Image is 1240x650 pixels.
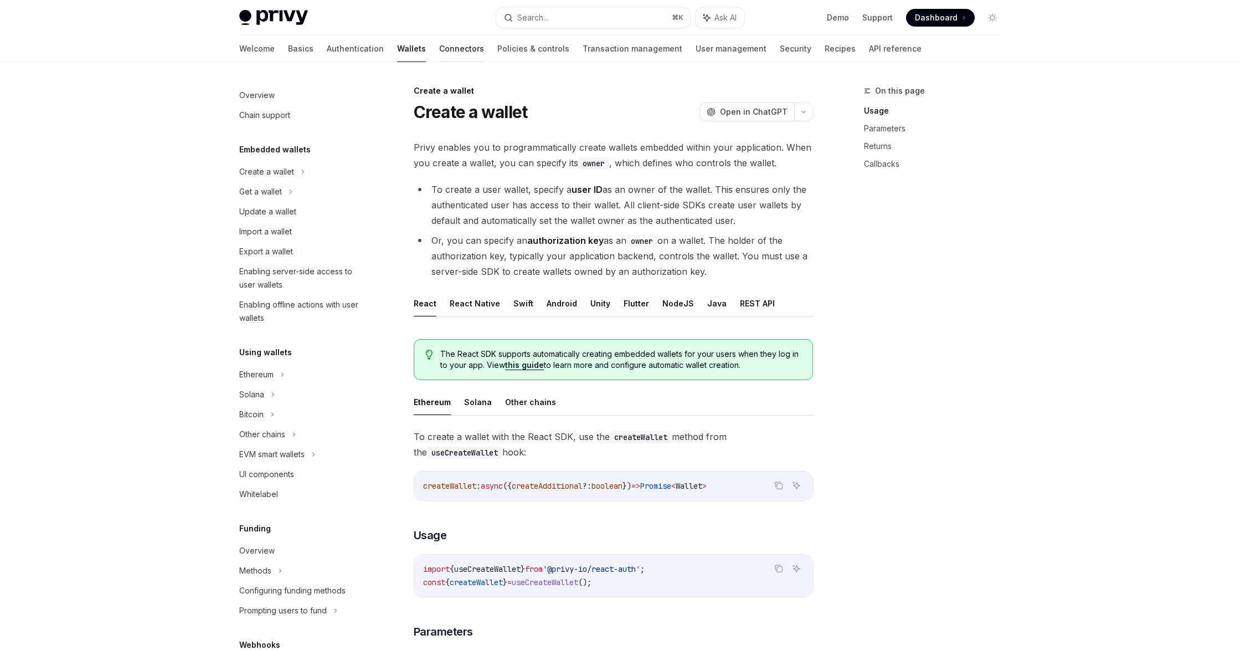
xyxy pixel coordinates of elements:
[239,346,292,359] h5: Using wallets
[239,408,264,421] div: Bitcoin
[230,581,372,601] a: Configuring funding methods
[414,389,451,415] button: Ethereum
[414,624,473,639] span: Parameters
[239,584,346,597] div: Configuring funding methods
[239,544,275,557] div: Overview
[825,35,856,62] a: Recipes
[239,368,274,381] div: Ethereum
[239,10,308,25] img: light logo
[397,35,426,62] a: Wallets
[503,577,507,587] span: }
[699,103,794,121] button: Open in ChatGPT
[476,481,481,491] span: :
[239,468,294,481] div: UI components
[230,105,372,125] a: Chain support
[239,109,290,122] div: Chain support
[864,137,1010,155] a: Returns
[505,389,556,415] button: Other chains
[505,360,544,370] a: this guide
[239,245,293,258] div: Export a wallet
[578,577,591,587] span: ();
[239,564,271,577] div: Methods
[984,9,1001,27] button: Toggle dark mode
[583,35,682,62] a: Transaction management
[230,202,372,222] a: Update a wallet
[427,447,502,459] code: useCreateWallet
[869,35,922,62] a: API reference
[464,389,492,415] button: Solana
[507,577,512,587] span: =
[239,265,366,291] div: Enabling server-side access to user wallets
[454,564,521,574] span: useCreateWallet
[239,185,282,198] div: Get a wallet
[702,481,707,491] span: >
[503,481,512,491] span: ({
[547,290,577,316] button: Android
[239,604,327,617] div: Prompting users to fund
[789,561,804,576] button: Ask AI
[414,182,813,228] li: To create a user wallet, specify a as an owner of the wallet. This ensures only the authenticated...
[527,235,604,246] strong: authorization key
[578,157,609,170] code: owner
[714,12,737,23] span: Ask AI
[414,102,528,122] h1: Create a wallet
[239,448,305,461] div: EVM smart wallets
[445,577,450,587] span: {
[496,8,690,28] button: Search...⌘K
[414,429,813,460] span: To create a wallet with the React SDK, use the method from the hook:
[610,431,672,443] code: createWallet
[696,8,744,28] button: Ask AI
[230,262,372,295] a: Enabling server-side access to user wallets
[583,481,591,491] span: ?:
[676,481,702,491] span: Wallet
[239,89,275,102] div: Overview
[521,564,525,574] span: }
[513,290,533,316] button: Swift
[414,85,813,96] div: Create a wallet
[230,85,372,105] a: Overview
[517,11,548,24] div: Search...
[626,235,657,247] code: owner
[707,290,727,316] button: Java
[543,564,640,574] span: '@privy-io/react-auth'
[906,9,975,27] a: Dashboard
[230,295,372,328] a: Enabling offline actions with user wallets
[915,12,958,23] span: Dashboard
[423,481,476,491] span: createWallet
[239,225,292,238] div: Import a wallet
[512,481,583,491] span: createAdditional
[864,120,1010,137] a: Parameters
[572,184,603,195] strong: user ID
[740,290,775,316] button: REST API
[662,290,694,316] button: NodeJS
[425,350,433,360] svg: Tip
[450,290,500,316] button: React Native
[672,13,683,22] span: ⌘ K
[440,349,801,371] span: The React SDK supports automatically creating embedded wallets for your users when they log in to...
[230,222,372,242] a: Import a wallet
[780,35,811,62] a: Security
[239,35,275,62] a: Welcome
[288,35,313,62] a: Basics
[414,233,813,279] li: Or, you can specify an as an on a wallet. The holder of the authorization key, typically your app...
[640,481,671,491] span: Promise
[414,140,813,171] span: Privy enables you to programmatically create wallets embedded within your application. When you c...
[230,484,372,504] a: Whitelabel
[624,290,649,316] button: Flutter
[771,478,786,493] button: Copy the contents from the code block
[327,35,384,62] a: Authentication
[239,298,366,325] div: Enabling offline actions with user wallets
[481,481,503,491] span: async
[239,165,294,178] div: Create a wallet
[423,577,445,587] span: const
[875,84,925,98] span: On this page
[450,564,454,574] span: {
[671,481,676,491] span: <
[864,102,1010,120] a: Usage
[423,564,450,574] span: import
[239,205,296,218] div: Update a wallet
[720,106,788,117] span: Open in ChatGPT
[640,564,645,574] span: ;
[591,481,622,491] span: boolean
[450,577,503,587] span: createWallet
